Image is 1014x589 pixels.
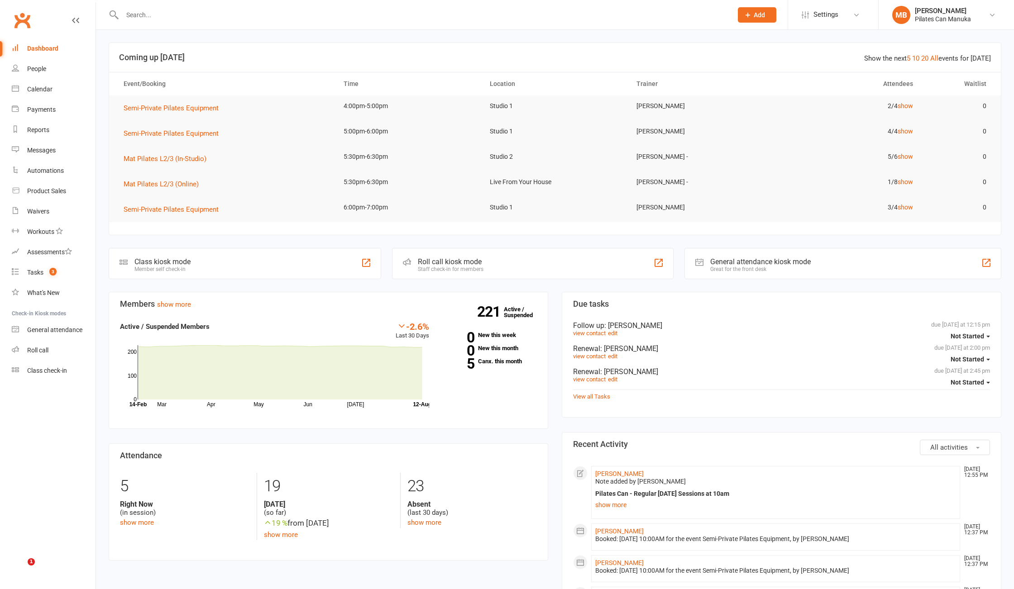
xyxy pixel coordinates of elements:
span: Not Started [951,332,984,340]
a: Automations [12,161,96,181]
a: Messages [12,140,96,161]
a: view contact [573,330,606,337]
span: Add [754,11,765,19]
a: Tasks 3 [12,262,96,283]
span: : [PERSON_NAME] [600,367,658,376]
td: Studio 1 [482,197,628,218]
div: Renewal [573,344,990,353]
div: Assessments [27,248,72,256]
div: Member self check-in [134,266,191,272]
a: show [898,204,913,211]
button: Semi-Private Pilates Equipment [124,128,225,139]
div: Class check-in [27,367,67,374]
div: Payments [27,106,56,113]
div: Class kiosk mode [134,257,191,266]
td: 5:00pm-6:00pm [335,121,482,142]
button: Add [738,7,776,23]
a: Assessments [12,242,96,262]
div: Follow up [573,321,990,330]
button: Semi-Private Pilates Equipment [124,103,225,114]
td: 2/4 [775,95,921,117]
td: 6:00pm-7:00pm [335,197,482,218]
a: Payments [12,100,96,120]
span: Semi-Private Pilates Equipment [124,104,219,112]
td: 0 [921,146,995,167]
div: Pilates Can - Regular [DATE] Sessions at 10am [595,490,956,498]
h3: Due tasks [573,299,990,309]
input: Search... [120,9,726,21]
a: edit [608,330,617,337]
button: Mat Pilates L2/3 (Online) [124,179,205,190]
span: Not Started [951,379,984,386]
div: Messages [27,147,56,154]
a: show more [595,499,956,511]
th: Location [482,72,628,95]
td: 1/8 [775,171,921,193]
span: : [PERSON_NAME] [604,321,662,330]
span: Mat Pilates L2/3 (Online) [124,180,199,188]
strong: Right Now [120,500,250,508]
time: [DATE] 12:37 PM [960,556,990,567]
a: view contact [573,376,606,383]
div: General attendance [27,326,82,333]
div: Staff check-in for members [418,266,483,272]
a: Workouts [12,222,96,242]
strong: 5 [443,357,474,370]
a: People [12,59,96,79]
time: [DATE] 12:55 PM [960,466,990,478]
div: Booked: [DATE] 10:00AM for the event Semi-Private Pilates Equipment, by [PERSON_NAME] [595,567,956,575]
span: Settings [813,5,838,25]
div: 19 [264,473,393,500]
div: Workouts [27,228,54,235]
button: Mat Pilates L2/3 (In-Studio) [124,153,213,164]
span: Mat Pilates L2/3 (In-Studio) [124,155,206,163]
strong: 0 [443,344,474,357]
time: [DATE] 12:37 PM [960,524,990,536]
a: 0New this month [443,345,537,351]
div: Calendar [27,85,53,93]
strong: 221 [477,305,504,318]
button: Semi-Private Pilates Equipment [124,204,225,215]
td: 0 [921,121,995,142]
div: (last 30 days) [407,500,537,517]
h3: Coming up [DATE] [119,53,991,62]
a: [PERSON_NAME] [595,527,644,535]
span: 3 [49,268,57,275]
a: show more [264,531,298,539]
div: Note added by [PERSON_NAME] [595,478,956,485]
div: from [DATE] [264,517,393,529]
td: 4/4 [775,121,921,142]
th: Waitlist [921,72,995,95]
div: (so far) [264,500,393,517]
td: Studio 1 [482,95,628,117]
div: Roll call kiosk mode [418,257,483,266]
a: show [898,153,913,160]
div: [PERSON_NAME] [915,7,971,15]
a: show [898,128,913,135]
span: All activities [930,443,968,451]
span: 1 [28,558,35,565]
span: Not Started [951,356,984,363]
h3: Recent Activity [573,440,990,449]
button: All activities [920,440,990,455]
td: [PERSON_NAME] [628,121,775,142]
a: All [930,54,938,62]
div: Show the next events for [DATE] [864,53,991,64]
h3: Attendance [120,451,537,460]
div: Renewal [573,367,990,376]
a: 5Canx. this month [443,358,537,364]
div: Tasks [27,269,43,276]
td: 0 [921,171,995,193]
button: Not Started [951,374,990,390]
th: Trainer [628,72,775,95]
div: Waivers [27,208,49,215]
div: Reports [27,126,49,133]
a: View all Tasks [573,393,610,400]
div: 5 [120,473,250,500]
strong: [DATE] [264,500,393,508]
a: edit [608,353,617,360]
div: What's New [27,289,60,296]
span: 19 % [264,518,287,527]
iframe: Intercom live chat [9,558,31,580]
td: 5:30pm-6:30pm [335,171,482,193]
